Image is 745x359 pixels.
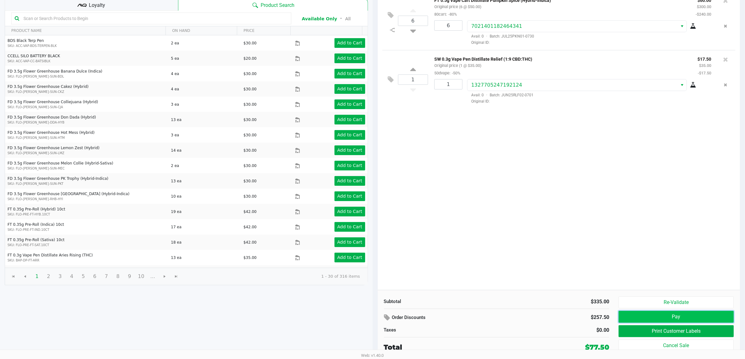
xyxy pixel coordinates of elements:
[8,258,166,263] p: SKU: BAP-DP-FT-ARR
[337,16,345,22] span: ᛫
[334,69,365,78] button: Add to Cart
[337,240,362,245] app-button-loader: Add to Cart
[334,84,365,94] button: Add to Cart
[168,97,241,112] td: 3 ea
[384,342,528,352] div: Total
[8,89,166,94] p: SKU: FLO-[PERSON_NAME]-SUN-CKZ
[361,353,384,358] span: Web: v1.40.0
[337,86,362,91] app-button-loader: Add to Cart
[619,296,734,308] button: Re-Validate
[471,23,522,29] span: 7021401182464341
[168,51,241,66] td: 5 ea
[334,161,365,170] button: Add to Cart
[8,43,166,48] p: SKU: ACC-VAP-BDS-TERPEN-BLK
[243,56,257,61] span: $20.00
[5,250,168,265] td: FT 0.3g Vape Pen Distillate Aries Rising (THC)
[124,271,135,282] span: Page 9
[5,173,168,189] td: FD 3.5g Flower Greenhouse PK Trophy (Hybrid-Indica)
[384,312,531,323] div: Order Discounts
[54,271,66,282] span: Page 3
[5,112,168,127] td: FD 3.5g Flower Greenhouse Don Dada (Hybrid)
[501,298,609,306] div: $335.00
[168,250,241,265] td: 13 ea
[168,173,241,189] td: 13 ea
[66,271,78,282] span: Page 4
[337,148,362,153] app-button-loader: Add to Cart
[8,105,166,109] p: SKU: FLO-[PERSON_NAME]-SUN-CJA
[243,148,257,153] span: $30.00
[174,274,179,279] span: Go to the last page
[619,311,734,323] button: Pay
[337,40,362,45] app-button-loader: Add to Cart
[484,93,490,97] span: ·
[159,271,171,282] span: Go to the next page
[697,55,711,62] p: $17.50
[337,71,362,76] app-button-loader: Add to Cart
[168,143,241,158] td: 14 ea
[168,219,241,235] td: 17 ea
[337,255,362,260] app-button-loader: Add to Cart
[77,271,89,282] span: Page 5
[5,51,168,66] td: CCELL SILO BATTERY BLACK
[585,342,609,352] div: $77.50
[168,235,241,250] td: 18 ea
[89,2,105,9] span: Loyalty
[696,12,711,17] small: -$240.00
[243,210,257,214] span: $42.00
[337,117,362,122] app-button-loader: Add to Cart
[5,127,168,143] td: FD 3.5g Flower Greenhouse Hot Mess (Hybrid)
[334,207,365,216] button: Add to Cart
[8,120,166,125] p: SKU: FLO-[PERSON_NAME]-DDA-HYB
[187,273,360,280] kendo-pager-info: 1 - 30 of 316 items
[334,253,365,262] button: Add to Cart
[337,178,362,183] app-button-loader: Add to Cart
[89,271,101,282] span: Page 6
[243,87,257,91] span: $30.00
[11,274,16,279] span: Go to the first page
[5,35,168,51] td: BDS Black Terp Pen
[8,74,166,79] p: SKU: FLO-[PERSON_NAME]-SUN-BDL
[43,271,54,282] span: Page 2
[8,212,166,217] p: SKU: FLO-PRE-FT-HYB.10CT
[168,81,241,97] td: 4 ea
[384,298,492,305] div: Subtotal
[243,179,257,183] span: $30.00
[334,53,365,63] button: Add to Cart
[5,235,168,250] td: FT 0.35g Pre-Roll (Sativa) 10ct
[168,189,241,204] td: 10 ea
[501,326,609,334] div: $0.00
[8,135,166,140] p: SKU: FLO-[PERSON_NAME]-SUN-HTM
[619,325,734,337] button: Print Customer Labels
[334,130,365,140] button: Add to Cart
[334,222,365,232] button: Add to Cart
[8,181,166,186] p: SKU: FLO-[PERSON_NAME]-SUN-PKT
[5,204,168,219] td: FT 0.35g Pre-Roll (Hybrid) 10ct
[243,118,257,122] span: $30.00
[170,271,182,282] span: Go to the last page
[162,274,167,279] span: Go to the next page
[8,197,166,201] p: SKU: FLO-[PERSON_NAME]-RHB-HYI
[243,240,257,245] span: $42.00
[243,133,257,137] span: $30.00
[243,72,257,76] span: $30.00
[8,151,166,155] p: SKU: FLO-[PERSON_NAME]-SUN-LMZ
[5,26,166,35] th: PRODUCT NAME
[337,209,362,214] app-button-loader: Add to Cart
[699,63,711,68] small: $35.00
[147,271,159,282] span: Page 11
[471,82,522,88] span: 1327705247192124
[334,99,365,109] button: Add to Cart
[243,225,257,229] span: $42.00
[337,194,362,199] app-button-loader: Add to Cart
[5,97,168,112] td: FD 3.5g Flower Greenhouse Colliejuana (Hybrid)
[540,312,609,323] div: $257.50
[677,79,686,91] button: Select
[5,66,168,81] td: FD 3.5g Flower Greenhouse Banana Dulce (Indica)
[434,4,481,9] small: Original price (6 @ $50.00)
[19,271,31,282] span: Go to the previous page
[5,265,168,281] td: FT 0.3g Vape Pen Distillate Autumn Equinox (Hybrid)
[243,194,257,199] span: $30.00
[434,63,481,68] small: Original price (1 @ $35.00)
[261,2,294,9] span: Product Search
[168,35,241,51] td: 2 ea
